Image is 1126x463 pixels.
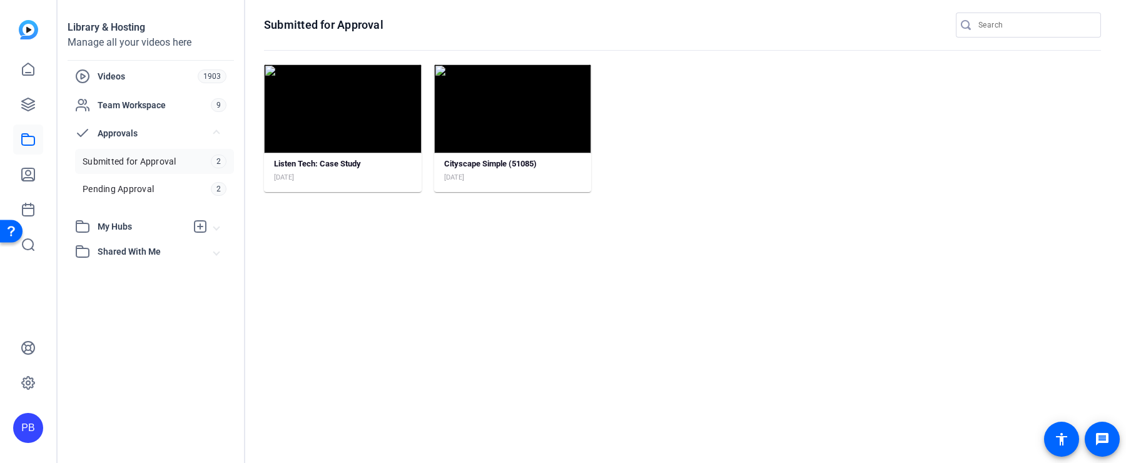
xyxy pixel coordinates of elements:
[68,35,234,50] div: Manage all your videos here
[68,239,234,264] mat-expansion-panel-header: Shared With Me
[211,155,226,168] span: 2
[444,159,582,183] a: Cityscape Simple (51085)[DATE]
[68,121,234,146] mat-expansion-panel-header: Approvals
[198,69,226,83] span: 1903
[978,18,1091,33] input: Search
[264,18,383,33] h1: Submitted for Approval
[75,176,234,201] a: Pending Approval2
[75,149,234,174] a: Submitted for Approval2
[98,245,214,258] span: Shared With Me
[274,159,361,168] strong: Listen Tech: Case Study
[98,99,211,111] span: Team Workspace
[274,159,412,183] a: Listen Tech: Case Study[DATE]
[98,127,214,140] span: Approvals
[98,70,198,83] span: Videos
[211,182,226,196] span: 2
[83,155,176,168] span: Submitted for Approval
[68,146,234,214] div: Approvals
[274,173,294,183] span: [DATE]
[1095,432,1110,447] mat-icon: message
[211,98,226,112] span: 9
[1054,432,1069,447] mat-icon: accessibility
[68,214,234,239] mat-expansion-panel-header: My Hubs
[68,20,234,35] div: Library & Hosting
[444,173,464,183] span: [DATE]
[83,183,154,195] span: Pending Approval
[98,220,186,233] span: My Hubs
[13,413,43,443] div: PB
[444,159,537,168] strong: Cityscape Simple (51085)
[19,20,38,39] img: blue-gradient.svg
